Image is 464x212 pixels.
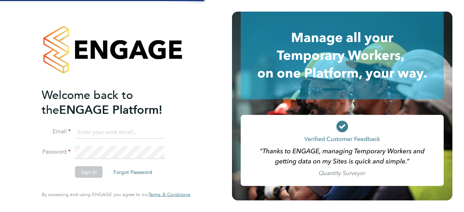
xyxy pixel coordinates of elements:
button: Sign In [75,166,103,178]
button: Forgot Password [108,166,158,178]
label: Password [42,148,71,156]
label: Email [42,128,71,136]
input: Enter your work email... [75,126,165,139]
span: Welcome back to the [42,88,133,117]
a: Terms & Conditions [149,192,190,198]
span: Terms & Conditions [149,191,190,198]
h2: ENGAGE Platform! [42,87,183,117]
span: By accessing and using ENGAGE you agree to our [42,191,190,198]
